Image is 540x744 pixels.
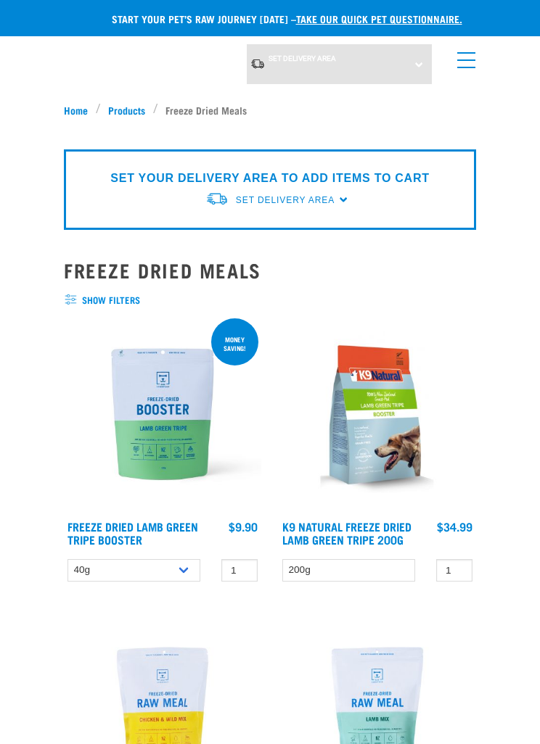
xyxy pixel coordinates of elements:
[108,102,145,117] span: Products
[67,50,203,73] img: Raw Essentials Logo
[101,102,153,117] a: Products
[211,328,258,359] div: Money saving!
[269,54,336,62] span: Set Delivery Area
[436,559,472,582] input: 1
[110,170,429,187] p: SET YOUR DELIVERY AREA TO ADD ITEMS TO CART
[67,523,198,542] a: Freeze Dried Lamb Green Tripe Booster
[64,102,88,117] span: Home
[236,195,335,205] span: Set Delivery Area
[64,259,476,281] h2: Freeze Dried Meals
[437,520,472,533] div: $34.99
[279,315,476,513] img: K9 Square
[221,559,258,582] input: 1
[229,520,258,533] div: $9.90
[64,102,476,117] nav: breadcrumbs
[282,523,412,542] a: K9 Natural Freeze Dried Lamb Green Tripe 200g
[296,16,462,21] a: take our quick pet questionnaire.
[205,191,229,207] img: van-moving.png
[64,293,476,307] span: show filters
[450,44,476,70] a: menu
[64,315,261,513] img: Freeze Dried Lamb Green Tripe
[250,58,265,70] img: van-moving.png
[64,102,96,117] a: Home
